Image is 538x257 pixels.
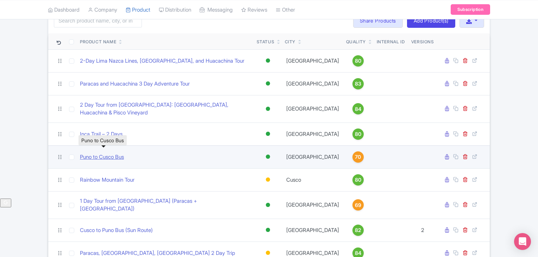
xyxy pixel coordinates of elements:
[264,200,271,210] div: Active
[514,233,531,250] div: Open Intercom Messenger
[282,191,343,219] td: [GEOGRAPHIC_DATA]
[264,225,271,235] div: Active
[355,201,361,209] span: 69
[346,225,370,236] a: 82
[80,226,153,234] a: Cusco to Puno Bus (Sun Route)
[355,249,361,257] span: 84
[451,4,490,15] a: Subscription
[346,199,370,211] a: 69
[80,197,251,213] a: 1 Day Tour from [GEOGRAPHIC_DATA] (Paracas + [GEOGRAPHIC_DATA])
[282,219,343,242] td: [GEOGRAPHIC_DATA]
[355,226,361,234] span: 82
[421,227,424,233] span: 2
[79,135,127,145] div: Puno to Cusco Bus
